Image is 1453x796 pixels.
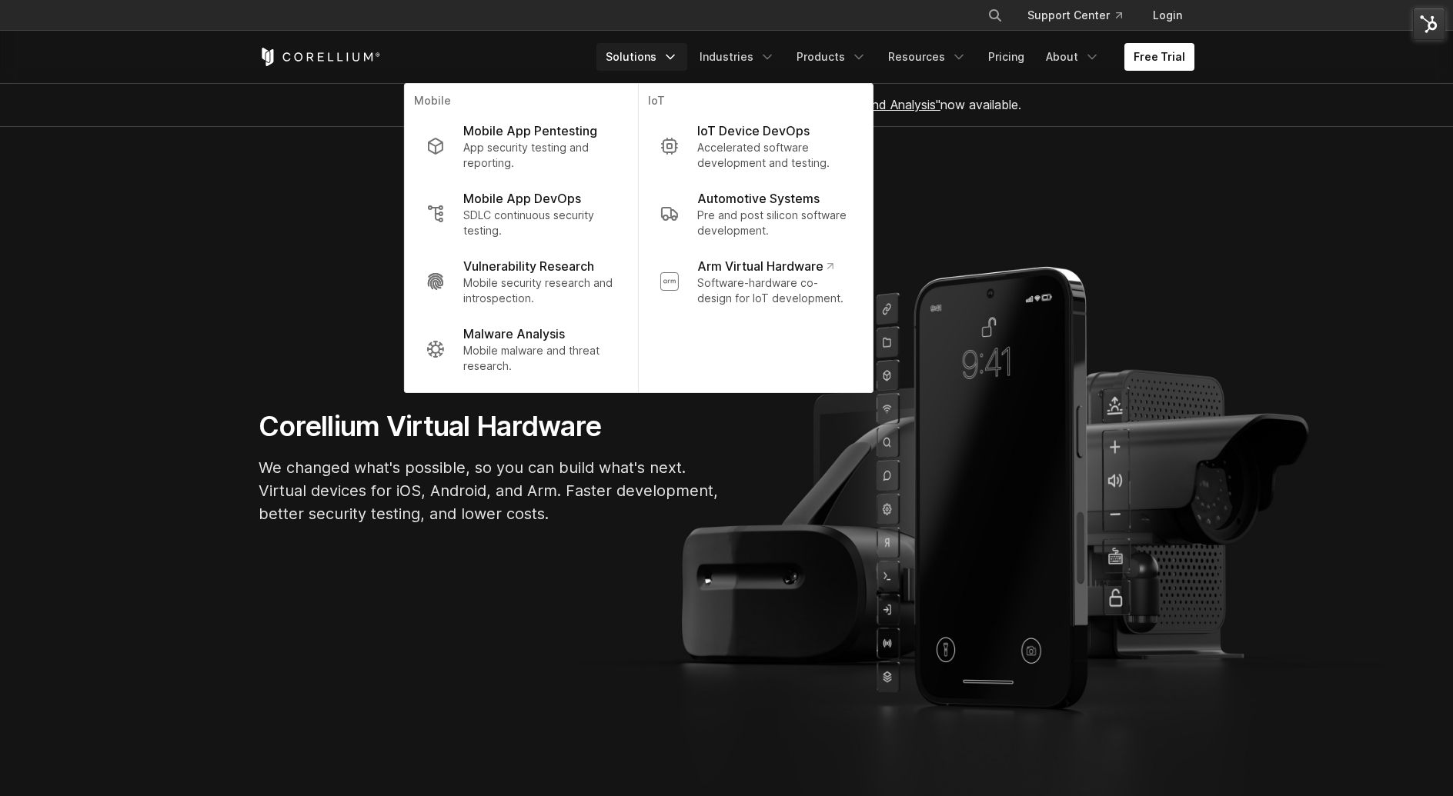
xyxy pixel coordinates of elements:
img: HubSpot Tools Menu Toggle [1413,8,1445,40]
a: IoT Device DevOps Accelerated software development and testing. [648,112,863,180]
p: IoT [648,93,863,112]
p: Mobile security research and introspection. [463,275,616,306]
a: Mobile App DevOps SDLC continuous security testing. [414,180,629,248]
div: Navigation Menu [596,43,1194,71]
p: Automotive Systems [697,189,820,208]
p: Arm Virtual Hardware [697,257,833,275]
a: Malware Analysis Mobile malware and threat research. [414,315,629,383]
a: Login [1141,2,1194,29]
p: Mobile [414,93,629,112]
a: Pricing [979,43,1034,71]
a: Free Trial [1124,43,1194,71]
h1: Corellium Virtual Hardware [259,409,720,444]
p: SDLC continuous security testing. [463,208,616,238]
p: Accelerated software development and testing. [697,140,851,171]
p: Mobile App DevOps [463,189,581,208]
a: About [1037,43,1109,71]
p: Mobile malware and threat research. [463,343,616,374]
a: Automotive Systems Pre and post silicon software development. [648,180,863,248]
p: IoT Device DevOps [697,122,810,140]
div: Navigation Menu [969,2,1194,29]
p: App security testing and reporting. [463,140,616,171]
p: Vulnerability Research [463,257,594,275]
a: Resources [879,43,976,71]
a: Support Center [1015,2,1134,29]
p: Mobile App Pentesting [463,122,597,140]
a: Products [787,43,876,71]
a: Industries [690,43,784,71]
p: Software-hardware co-design for IoT development. [697,275,851,306]
button: Search [981,2,1009,29]
a: Arm Virtual Hardware Software-hardware co-design for IoT development. [648,248,863,315]
p: Malware Analysis [463,325,565,343]
a: Solutions [596,43,687,71]
a: Corellium Home [259,48,381,66]
a: Vulnerability Research Mobile security research and introspection. [414,248,629,315]
a: Mobile App Pentesting App security testing and reporting. [414,112,629,180]
p: Pre and post silicon software development. [697,208,851,238]
p: We changed what's possible, so you can build what's next. Virtual devices for iOS, Android, and A... [259,456,720,525]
